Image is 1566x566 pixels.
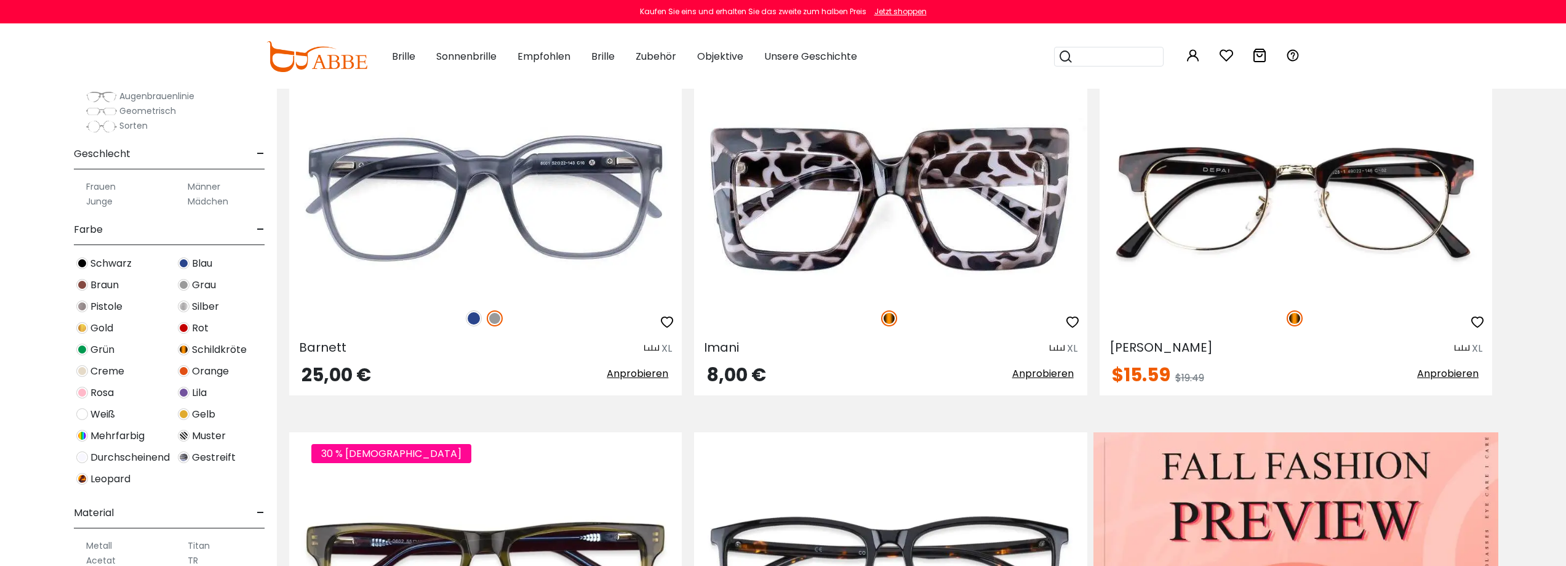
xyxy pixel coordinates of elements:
img: Blau [466,310,482,326]
font: Silber [192,299,219,313]
img: Größenlineal [644,344,659,354]
img: Gold [76,322,88,334]
img: Tortoise Aidan – TR, verstellbare Nasenpads [1100,100,1492,297]
font: Grün [90,342,114,357]
font: Braun [90,278,119,292]
img: Weiß [76,408,88,420]
font: Pistole [90,299,122,313]
font: Metall [86,540,112,552]
font: - [257,503,265,523]
img: Tortoise Imani – Kunststoff, universelle Brückenpassform [694,100,1087,297]
font: Brille [591,49,615,63]
font: Grau [192,278,216,292]
img: Silber [178,301,190,312]
font: Gelb [192,407,215,421]
font: Gestreift [192,450,236,464]
img: Durchscheinend [76,451,88,463]
img: Grün [76,344,88,355]
font: XL [1472,341,1482,355]
img: Mehrfarbig [76,430,88,442]
font: XL [1067,341,1077,355]
img: Gelb [178,408,190,420]
img: Schildkröte [881,310,897,326]
button: Anprobieren [1413,366,1482,382]
img: Gray Barnett – TR, universelle Brückenpassform [289,100,682,297]
font: 30 % [DEMOGRAPHIC_DATA] [321,447,461,461]
font: Männer [188,180,220,193]
font: Augenbrauenlinie [119,90,194,102]
button: Anprobieren [603,366,672,382]
font: Gold [90,321,113,335]
font: XL [661,341,672,355]
font: - [257,144,265,164]
font: Orange [192,364,229,378]
font: Empfohlen [517,49,570,63]
font: Blau [192,256,212,270]
font: Junge [86,195,113,208]
font: Anprobieren [1012,366,1074,381]
button: Anprobieren [1009,366,1077,382]
font: Barnett [299,339,346,356]
font: Geschlecht [74,147,130,161]
font: Sonnenbrille [436,49,497,63]
img: Gestreift [178,451,190,463]
font: Durchscheinend [90,450,170,464]
font: 8,00 € [706,362,766,388]
img: Braun [76,279,88,291]
font: Mehrfarbig [90,429,145,443]
font: Anprobieren [607,366,668,381]
font: Creme [90,364,124,378]
font: Rosa [90,386,114,400]
img: Varieties.png [86,120,117,133]
font: Imani [704,339,739,356]
font: Leopard [90,472,130,486]
img: Schildkröte [178,344,190,355]
img: Lila [178,387,190,398]
img: Blau [178,257,190,269]
img: Leopard [76,473,88,485]
font: Anprobieren [1417,366,1479,381]
font: 25,00 € [302,362,371,388]
font: Schildkröte [192,342,247,357]
font: Titan [188,540,210,552]
img: Pistole [76,301,88,312]
font: [PERSON_NAME] [1109,339,1213,356]
img: Browline.png [86,91,117,103]
font: Sorten [119,119,148,132]
font: Jetzt shoppen [874,6,927,17]
font: Brille [392,49,415,63]
font: - [257,219,265,240]
img: abbeglasses.com [266,41,367,72]
font: Schwarz [90,256,132,270]
font: $19.49 [1175,371,1204,385]
font: $15.59 [1112,362,1170,388]
font: Rot [192,321,209,335]
img: Schwarz [76,257,88,269]
a: Jetzt shoppen [868,6,927,17]
img: Creme [76,365,88,377]
img: Grau [487,310,503,326]
img: Orange [178,365,190,377]
font: Objektive [697,49,743,63]
img: Größenlineal [1455,344,1469,354]
img: Rosa [76,387,88,398]
font: Kaufen Sie eins und erhalten Sie das zweite zum halben Preis [640,6,866,17]
font: Frauen [86,180,116,193]
img: Geometric.png [86,105,117,118]
img: Schildkröte [1287,310,1303,326]
font: Lila [192,386,207,400]
font: Geometrisch [119,105,176,117]
img: Grau [178,279,190,291]
img: Rot [178,322,190,334]
font: Material [74,506,114,520]
font: Mädchen [188,195,228,208]
font: Farbe [74,222,103,237]
font: Unsere Geschichte [764,49,857,63]
font: Muster [192,429,226,443]
img: Größenlineal [1050,344,1065,354]
img: Muster [178,430,190,442]
font: Weiß [90,407,115,421]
